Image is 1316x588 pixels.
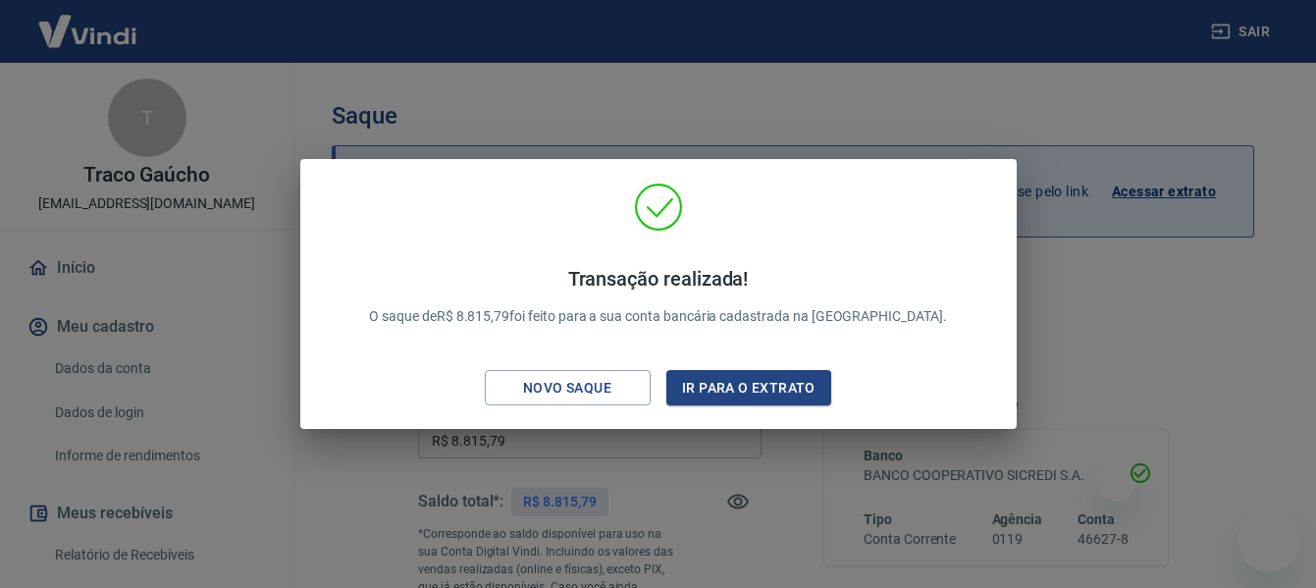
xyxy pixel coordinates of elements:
[666,370,832,406] button: Ir para o extrato
[1237,509,1300,572] iframe: Botão para abrir a janela de mensagens
[485,370,651,406] button: Novo saque
[500,376,635,401] div: Novo saque
[369,267,947,327] p: O saque de R$ 8.815,79 foi feito para a sua conta bancária cadastrada na [GEOGRAPHIC_DATA].
[1097,462,1136,502] iframe: Fechar mensagem
[369,267,947,291] h4: Transação realizada!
